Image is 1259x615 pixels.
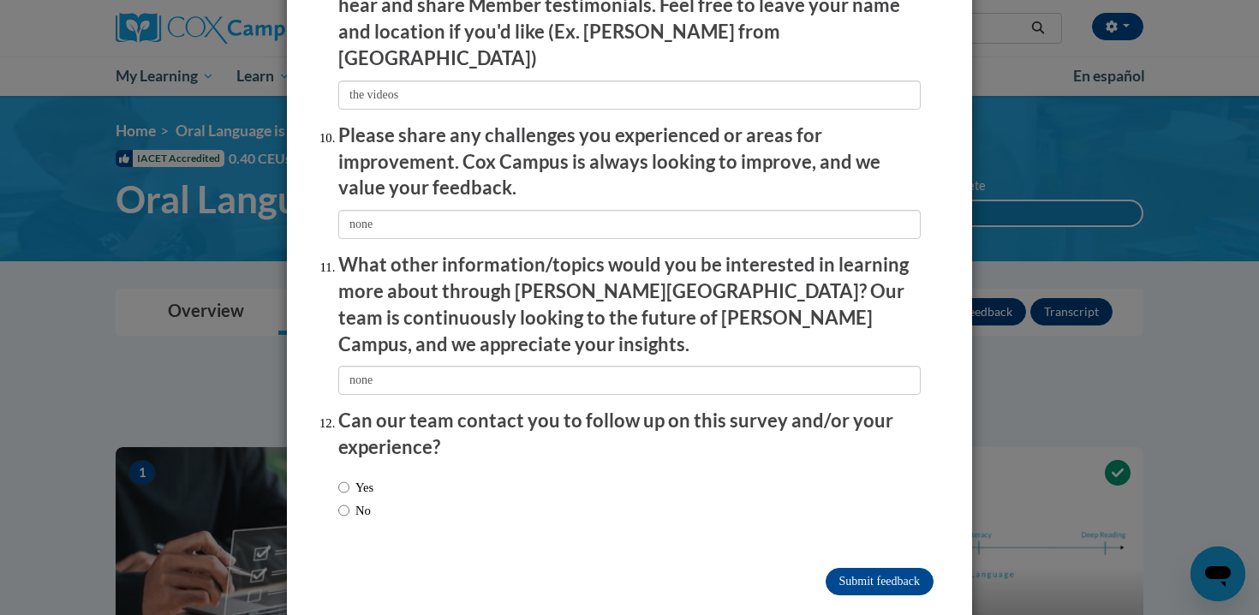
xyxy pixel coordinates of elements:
[338,478,349,497] input: Yes
[338,478,373,497] label: Yes
[338,252,921,357] p: What other information/topics would you be interested in learning more about through [PERSON_NAME...
[338,122,921,201] p: Please share any challenges you experienced or areas for improvement. Cox Campus is always lookin...
[338,501,371,520] label: No
[338,501,349,520] input: No
[826,568,934,595] input: Submit feedback
[338,408,921,461] p: Can our team contact you to follow up on this survey and/or your experience?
